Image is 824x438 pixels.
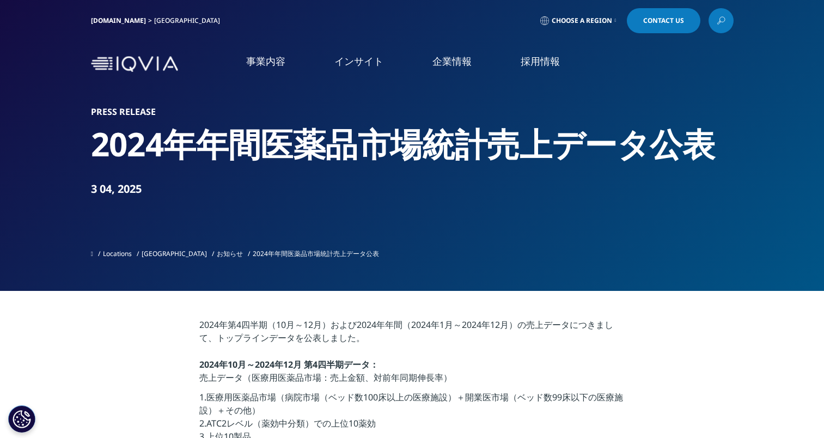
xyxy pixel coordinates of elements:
[103,249,132,258] a: Locations
[199,358,219,370] strong: 2024
[552,16,612,25] span: Choose a Region
[199,318,625,358] p: 2024年第4四半期（10月～12月）および2024年年間（2024年1月～2024年12月）の売上データにつきまして、トップラインデータを公表しました。
[246,54,285,68] a: 事業内容
[363,391,378,403] span: 100
[432,54,472,68] a: 企業情報
[91,124,734,165] h2: 2024年年間医薬品市場統計売上データ公表
[643,17,684,24] span: Contact Us
[521,54,560,68] a: 採用情報
[334,54,383,68] a: インサイト
[206,391,363,403] span: 医療用医薬品市場（病院市場（ベッド数
[219,358,379,370] strong: 年10月～2024年12月 第4四半期データ：
[142,249,207,258] a: [GEOGRAPHIC_DATA]
[182,38,734,90] nav: Primary
[91,106,734,117] h1: Press Release
[217,249,243,258] a: お知らせ
[349,417,358,429] span: 10
[199,358,625,391] p: 売上データ（医療用医薬品市場：売上金額、対前年同期伸長率）
[91,181,734,197] div: 3 04, 2025
[552,391,562,403] span: 99
[8,405,35,433] button: Cookie 設定
[199,417,206,429] span: 2.
[627,8,700,33] a: Contact Us
[378,391,552,403] span: 床以上の医療施設）＋開業医市場（ベッド数
[154,16,224,25] div: [GEOGRAPHIC_DATA]
[91,16,146,25] a: [DOMAIN_NAME]
[253,249,379,258] span: 2024年年間医薬品市場統計売上データ公表
[227,417,349,429] span: レベル（薬効中分類）での上位
[199,391,206,403] span: 1.
[358,417,376,429] span: 薬効
[206,417,227,429] span: ATC2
